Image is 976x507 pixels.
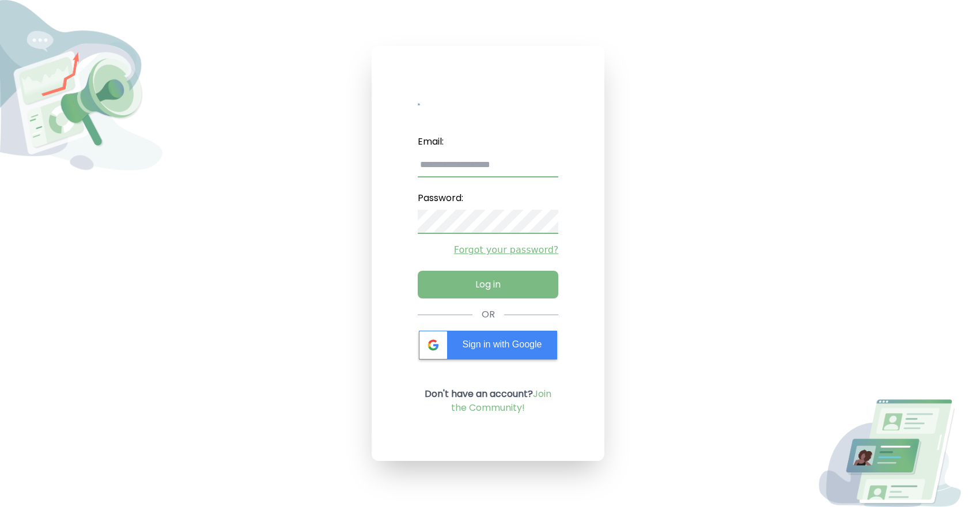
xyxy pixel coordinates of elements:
[451,387,551,414] a: Join the Community!
[419,331,557,360] div: Sign in with Google
[418,187,559,210] label: Password:
[814,399,976,507] img: Login Image2
[418,387,559,415] p: Don't have an account?
[418,92,559,112] img: My Influency
[418,271,559,298] button: Log in
[482,308,495,321] div: OR
[463,339,542,349] span: Sign in with Google
[418,130,559,153] label: Email:
[418,243,559,257] a: Forgot your password?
